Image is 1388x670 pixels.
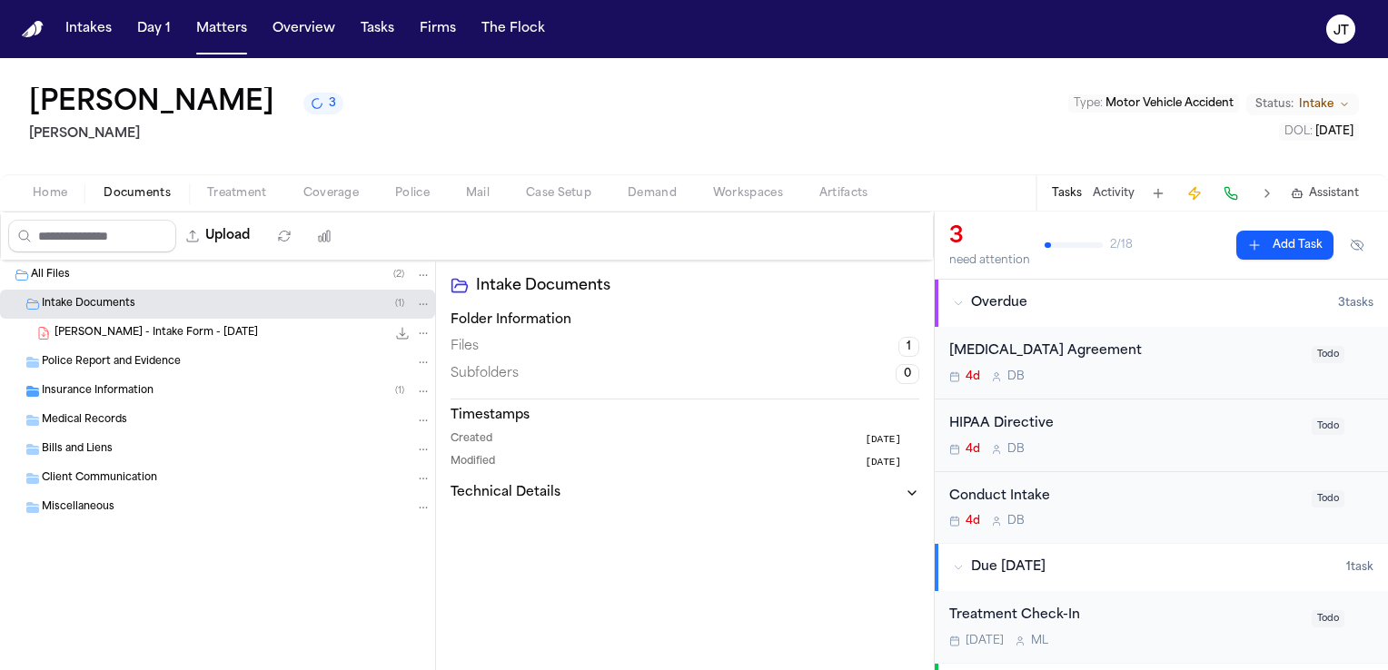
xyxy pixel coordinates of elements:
[865,455,919,470] button: [DATE]
[451,365,519,383] span: Subfolders
[451,484,919,502] button: Technical Details
[1145,181,1171,206] button: Add Task
[58,13,119,45] button: Intakes
[42,500,114,516] span: Miscellaneous
[393,324,411,342] button: Download W. Chu - Intake Form - 8.15.25
[865,432,919,448] button: [DATE]
[1236,231,1333,260] button: Add Task
[1182,181,1207,206] button: Create Immediate Task
[189,13,254,45] button: Matters
[451,432,492,448] span: Created
[451,311,919,330] h3: Folder Information
[42,471,157,487] span: Client Communication
[265,13,342,45] button: Overview
[896,364,919,384] span: 0
[966,634,1004,648] span: [DATE]
[451,484,560,502] h3: Technical Details
[8,220,176,252] input: Search files
[935,280,1388,327] button: Overdue3tasks
[29,87,274,120] h1: [PERSON_NAME]
[451,455,495,470] span: Modified
[713,186,783,201] span: Workspaces
[898,337,919,357] span: 1
[31,268,70,283] span: All Files
[207,186,267,201] span: Treatment
[42,413,127,429] span: Medical Records
[1338,296,1373,310] span: 3 task s
[1255,97,1294,112] span: Status:
[1218,181,1244,206] button: Make a Call
[966,369,980,384] span: 4d
[1007,369,1025,384] span: D B
[1284,126,1313,137] span: DOL :
[42,384,154,399] span: Insurance Information
[395,386,404,396] span: ( 1 )
[104,186,171,201] span: Documents
[1312,346,1344,363] span: Todo
[949,487,1301,507] div: Conduct Intake
[949,341,1301,362] div: [MEDICAL_DATA] Agreement
[1093,186,1135,201] button: Activity
[451,338,479,356] span: Files
[412,13,463,45] button: Firms
[949,606,1301,626] div: Treatment Check-In
[42,297,135,312] span: Intake Documents
[1068,94,1239,113] button: Edit Type: Motor Vehicle Accident
[949,253,1030,268] div: need attention
[1279,123,1359,141] button: Edit DOL: 2025-08-03
[966,442,980,457] span: 4d
[303,93,343,114] button: 3 active tasks
[42,355,181,370] span: Police Report and Evidence
[329,96,336,111] span: 3
[393,270,404,280] span: ( 2 )
[353,13,402,45] button: Tasks
[395,299,404,309] span: ( 1 )
[1312,418,1344,435] span: Todo
[1007,514,1025,528] span: D B
[971,558,1046,576] span: Due [DATE]
[1312,490,1344,507] span: Todo
[1110,238,1133,252] span: 2 / 18
[33,186,67,201] span: Home
[865,455,901,470] span: [DATE]
[935,472,1388,544] div: Open task: Conduct Intake
[628,186,677,201] span: Demand
[1333,25,1349,37] text: JT
[130,13,178,45] button: Day 1
[1291,186,1359,201] button: Assistant
[865,432,901,448] span: [DATE]
[55,326,258,341] span: [PERSON_NAME] - Intake Form - [DATE]
[1315,126,1353,137] span: [DATE]
[466,186,490,201] span: Mail
[1246,94,1359,115] button: Change status from Intake
[526,186,591,201] span: Case Setup
[42,442,113,458] span: Bills and Liens
[935,327,1388,399] div: Open task: Retainer Agreement
[22,21,44,38] a: Home
[1052,186,1082,201] button: Tasks
[22,21,44,38] img: Finch Logo
[1074,98,1103,109] span: Type :
[966,514,980,528] span: 4d
[1299,97,1333,112] span: Intake
[476,275,919,297] h2: Intake Documents
[819,186,868,201] span: Artifacts
[29,123,343,145] h2: [PERSON_NAME]
[935,544,1388,591] button: Due [DATE]1task
[1007,442,1025,457] span: D B
[1346,560,1373,575] span: 1 task
[474,13,552,45] button: The Flock
[303,186,359,201] span: Coverage
[949,414,1301,435] div: HIPAA Directive
[176,220,261,252] button: Upload
[935,591,1388,663] div: Open task: Treatment Check-In
[1309,186,1359,201] span: Assistant
[451,407,919,425] h3: Timestamps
